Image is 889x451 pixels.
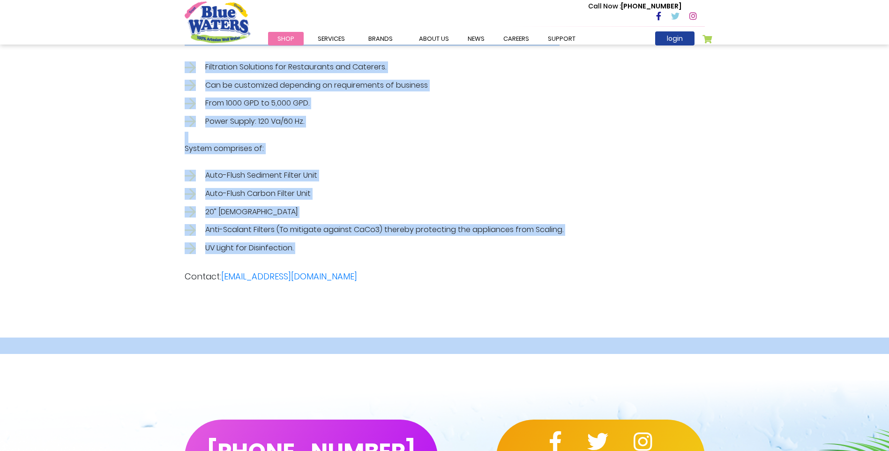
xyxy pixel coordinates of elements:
p: System comprises of: [185,143,571,154]
a: store logo [185,1,250,43]
span: Call Now : [588,1,621,11]
li: Filtration Solutions for Restaurants and Caterers. [185,61,571,73]
a: about us [410,32,458,45]
span: Shop [277,34,294,43]
span: Services [318,34,345,43]
span: Brands [368,34,393,43]
a: News [458,32,494,45]
li: From 1000 GPD to 5,000 GPD. [185,98,571,109]
li: Can be customized depending on requirements of business [185,80,571,91]
li: 20” [DEMOGRAPHIC_DATA] [185,206,571,218]
a: login [655,31,695,45]
li: Anti-Scalant Filters (To mitigate against CaCo3) thereby protecting the appliances from Scaling. [185,224,571,236]
li: UV Light for Disinfection. [185,242,571,254]
li: Auto-Flush Carbon Filter Unit [185,188,571,200]
li: Power Supply: 120 Va/60 Hz. [185,116,571,128]
a: support [538,32,585,45]
a: [EMAIL_ADDRESS][DOMAIN_NAME] [221,271,357,282]
p: [PHONE_NUMBER] [588,1,681,11]
li: Auto-Flush Sediment Filter Unit [185,170,571,181]
a: careers [494,32,538,45]
p: Contact: [185,270,705,283]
